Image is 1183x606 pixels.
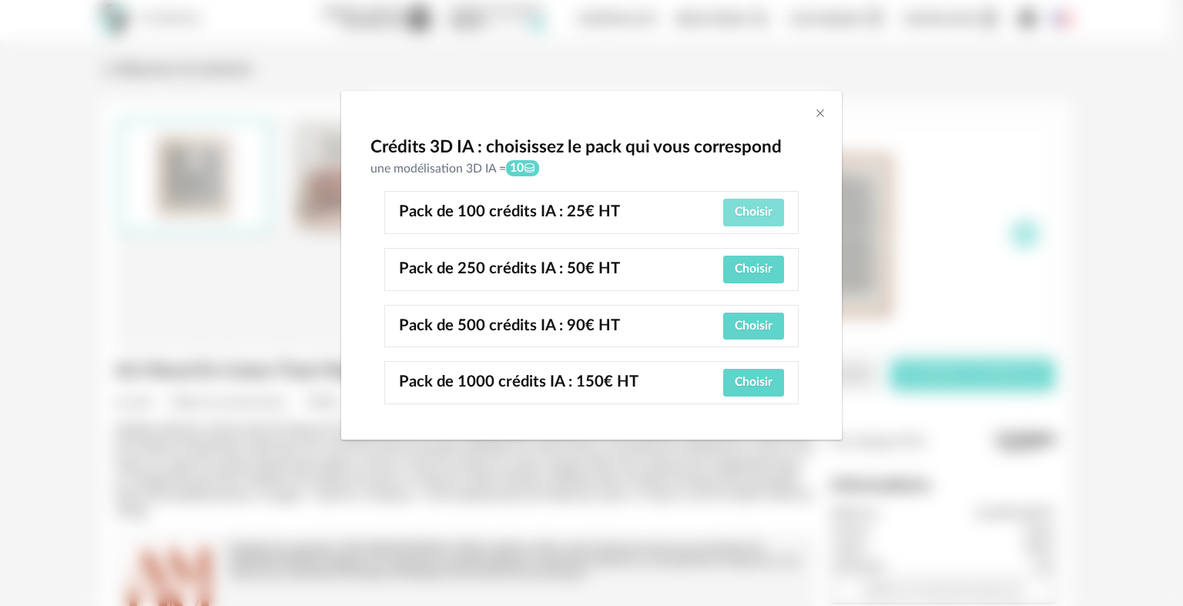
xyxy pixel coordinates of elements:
[506,160,539,176] span: 10
[735,263,772,275] span: Choisir
[723,199,784,226] button: Choisir
[399,200,716,225] div: Pack de 100 crédits IA : 25€ HT
[735,206,772,218] span: Choisir
[399,314,716,339] div: Pack de 500 crédits IA : 90€ HT
[735,376,772,388] span: Choisir
[399,370,716,395] div: Pack de 1000 crédits IA : 150€ HT
[723,369,784,397] button: Choisir
[370,136,813,160] div: Crédits 3D IA : choisissez le pack qui vous correspond
[399,257,716,282] div: Pack de 250 crédits IA : 50€ HT
[341,91,842,440] div: dialog
[723,313,784,340] button: Choisir
[723,256,784,283] button: Choisir
[370,160,813,178] div: une modélisation 3D IA =
[814,106,826,122] button: Close
[735,320,772,332] span: Choisir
